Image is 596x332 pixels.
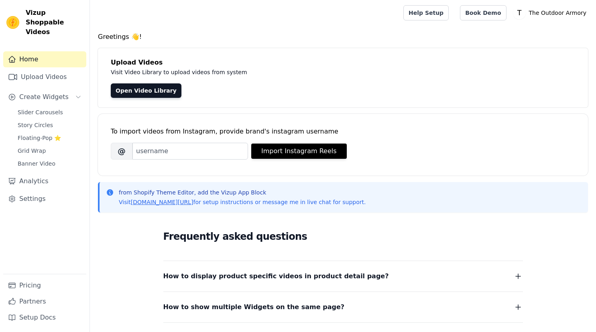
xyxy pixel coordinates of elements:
button: Import Instagram Reels [251,144,347,159]
img: Vizup [6,16,19,29]
span: Story Circles [18,121,53,129]
a: Floating-Pop ⭐ [13,132,86,144]
span: How to show multiple Widgets on the same page? [163,302,345,313]
input: username [132,143,248,160]
a: Upload Videos [3,69,86,85]
button: How to show multiple Widgets on the same page? [163,302,523,313]
p: Visit Video Library to upload videos from system [111,67,470,77]
a: Pricing [3,277,86,294]
span: Banner Video [18,160,55,168]
h4: Greetings 👋! [98,32,588,42]
span: Floating-Pop ⭐ [18,134,61,142]
a: Help Setup [403,5,449,20]
a: Partners [3,294,86,310]
button: Create Widgets [3,89,86,105]
h4: Upload Videos [111,58,575,67]
div: To import videos from Instagram, provide brand's instagram username [111,127,575,136]
a: Open Video Library [111,83,181,98]
a: Book Demo [460,5,506,20]
span: Vizup Shoppable Videos [26,8,83,37]
span: How to display product specific videos in product detail page? [163,271,389,282]
a: Setup Docs [3,310,86,326]
span: @ [111,143,132,160]
span: Slider Carousels [18,108,63,116]
a: Slider Carousels [13,107,86,118]
a: Analytics [3,173,86,189]
button: How to display product specific videos in product detail page? [163,271,523,282]
p: Visit for setup instructions or message me in live chat for support. [119,198,366,206]
p: from Shopify Theme Editor, add the Vizup App Block [119,188,366,196]
a: Settings [3,191,86,207]
text: T [517,9,521,17]
a: Story Circles [13,119,86,131]
a: Banner Video [13,158,86,169]
button: T The Outdoor Armory [513,6,590,20]
p: The Outdoor Armory [526,6,590,20]
span: Grid Wrap [18,147,46,155]
a: [DOMAIN_NAME][URL] [131,199,193,205]
a: Home [3,51,86,67]
h2: Frequently asked questions [163,229,523,245]
a: Grid Wrap [13,145,86,156]
span: Create Widgets [19,92,69,102]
